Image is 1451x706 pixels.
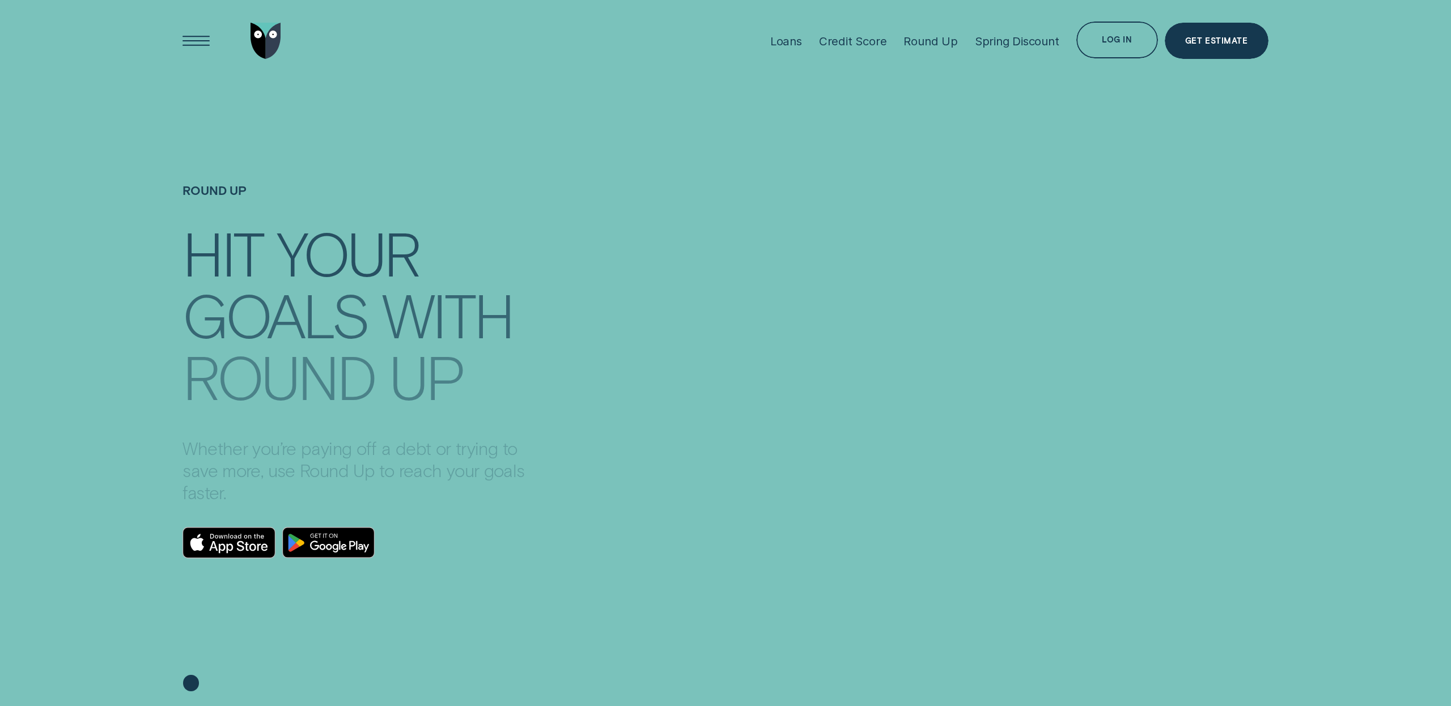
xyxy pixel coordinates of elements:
a: Download on the App Store [183,527,275,558]
h4: HIT YOUR GOALS WITH ROUND UP [183,219,536,389]
h1: Round Up [183,184,536,221]
div: YOUR [277,224,419,280]
div: GOALS [183,285,368,342]
a: Get Estimate [1165,23,1268,59]
div: Round Up [903,34,957,48]
div: Spring Discount [975,34,1059,48]
a: Android App on Google Play [282,527,375,558]
p: Whether you’re paying off a debt or trying to save more, use Round Up to reach your goals faster. [183,437,536,503]
div: UP [389,347,463,404]
div: Credit Score [819,34,887,48]
div: ROUND [183,347,375,404]
div: WITH [382,285,512,342]
div: Loans [770,34,802,48]
button: Open Menu [178,23,215,59]
button: Log in [1076,22,1158,58]
div: HIT [183,224,262,280]
img: Wisr [251,23,281,59]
